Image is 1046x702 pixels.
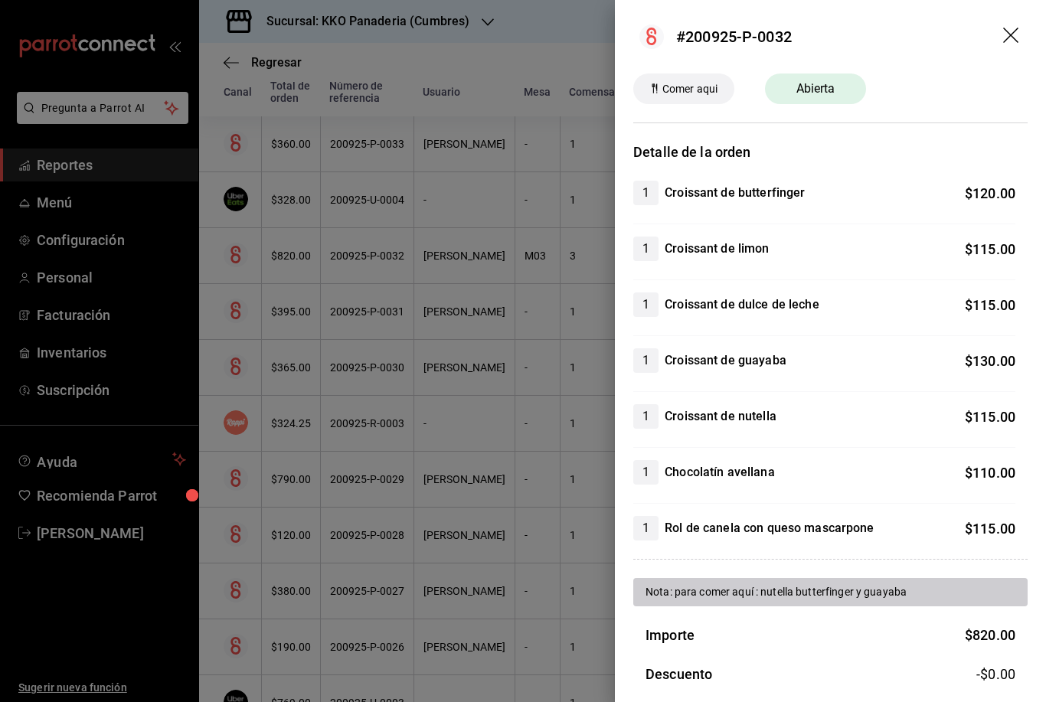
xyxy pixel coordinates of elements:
span: 1 [633,295,659,314]
span: $ 110.00 [965,465,1015,481]
span: $ 115.00 [965,297,1015,313]
h4: Croissant de limon [665,240,769,258]
h3: Detalle de la orden [633,142,1028,162]
span: $ 120.00 [965,185,1015,201]
h4: Chocolatín avellana [665,463,775,482]
h4: Croissant de nutella [665,407,776,426]
span: $ 115.00 [965,521,1015,537]
span: 1 [633,519,659,537]
span: 1 [633,463,659,482]
span: 1 [633,240,659,258]
span: -$0.00 [976,664,1015,684]
span: Comer aqui [656,81,724,97]
span: Abierta [787,80,845,98]
h4: Croissant de dulce de leche [665,295,819,314]
span: $ 115.00 [965,241,1015,257]
div: Nota: para comer aquí : nutella butterfinger y guayaba [646,584,1015,600]
span: $ 820.00 [965,627,1015,643]
span: 1 [633,407,659,426]
h3: Descuento [646,664,712,684]
button: drag [1003,28,1021,46]
span: $ 115.00 [965,409,1015,425]
span: $ 130.00 [965,353,1015,369]
h4: Rol de canela con queso mascarpone [665,519,874,537]
h3: Importe [646,625,695,645]
h4: Croissant de butterfinger [665,184,805,202]
span: 1 [633,184,659,202]
div: #200925-P-0032 [676,25,792,48]
span: 1 [633,351,659,370]
h4: Croissant de guayaba [665,351,786,370]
